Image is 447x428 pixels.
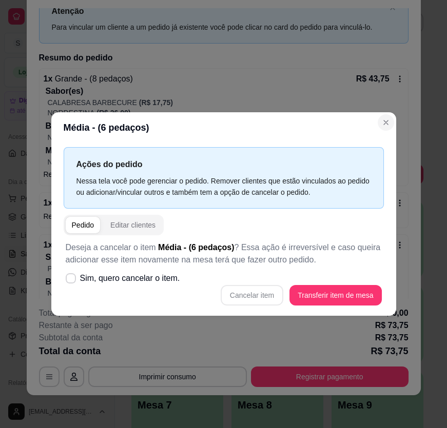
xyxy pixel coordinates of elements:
[66,241,382,266] p: Deseja a cancelar o item ? Essa ação é irreversível e caso queira adicionar esse item novamente n...
[110,220,156,230] div: Editar clientes
[76,158,371,171] p: Ações do pedido
[80,272,180,284] span: Sim, quero cancelar o item.
[378,114,394,131] button: Close
[51,112,396,143] header: Média - (6 pedaços)
[289,285,381,305] button: Transferir item de mesa
[76,175,371,198] div: Nessa tela você pode gerenciar o pedido. Remover clientes que estão vinculados ao pedido ou adici...
[72,220,94,230] div: Pedido
[158,243,234,252] span: Média - (6 pedaços)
